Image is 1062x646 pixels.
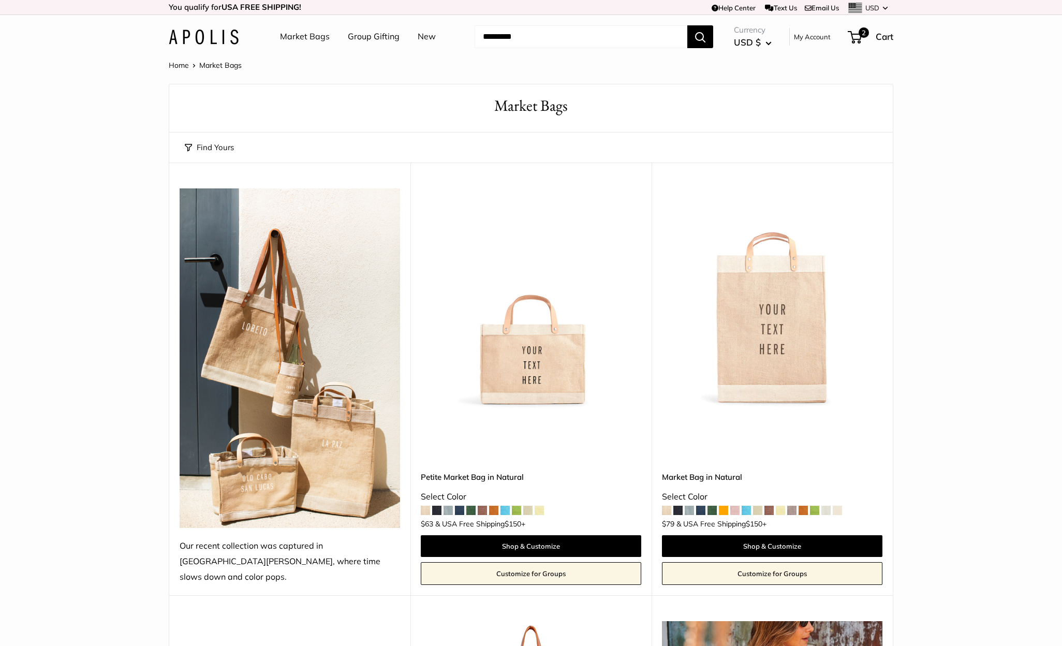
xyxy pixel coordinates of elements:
[421,188,641,409] img: Petite Market Bag in Natural
[662,188,882,409] img: Market Bag in Natural
[180,188,400,528] img: Our recent collection was captured in Todos Santos, where time slows down and color pops.
[876,31,893,42] span: Cart
[421,489,641,505] div: Select Color
[505,519,521,528] span: $150
[676,520,766,527] span: & USA Free Shipping +
[662,471,882,483] a: Market Bag in Natural
[662,562,882,585] a: Customize for Groups
[662,188,882,409] a: Market Bag in NaturalMarket Bag in Natural
[794,31,831,43] a: My Account
[734,34,772,51] button: USD $
[746,519,762,528] span: $150
[435,520,525,527] span: & USA Free Shipping +
[421,535,641,557] a: Shop & Customize
[169,58,242,72] nav: Breadcrumb
[348,29,400,45] a: Group Gifting
[421,562,641,585] a: Customize for Groups
[418,29,436,45] a: New
[199,61,242,70] span: Market Bags
[280,29,330,45] a: Market Bags
[169,61,189,70] a: Home
[712,4,756,12] a: Help Center
[734,23,772,37] span: Currency
[222,2,301,12] strong: USA FREE SHIPPING!
[185,140,234,155] button: Find Yours
[805,4,839,12] a: Email Us
[687,25,713,48] button: Search
[859,27,869,38] span: 2
[865,4,879,12] span: USD
[475,25,687,48] input: Search...
[185,95,877,117] h1: Market Bags
[662,489,882,505] div: Select Color
[734,37,761,48] span: USD $
[421,188,641,409] a: Petite Market Bag in Naturaldescription_Effortless style that elevates every moment
[662,535,882,557] a: Shop & Customize
[169,30,239,45] img: Apolis
[662,519,674,528] span: $79
[421,471,641,483] a: Petite Market Bag in Natural
[180,538,400,585] div: Our recent collection was captured in [GEOGRAPHIC_DATA][PERSON_NAME], where time slows down and c...
[849,28,893,45] a: 2 Cart
[765,4,797,12] a: Text Us
[421,519,433,528] span: $63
